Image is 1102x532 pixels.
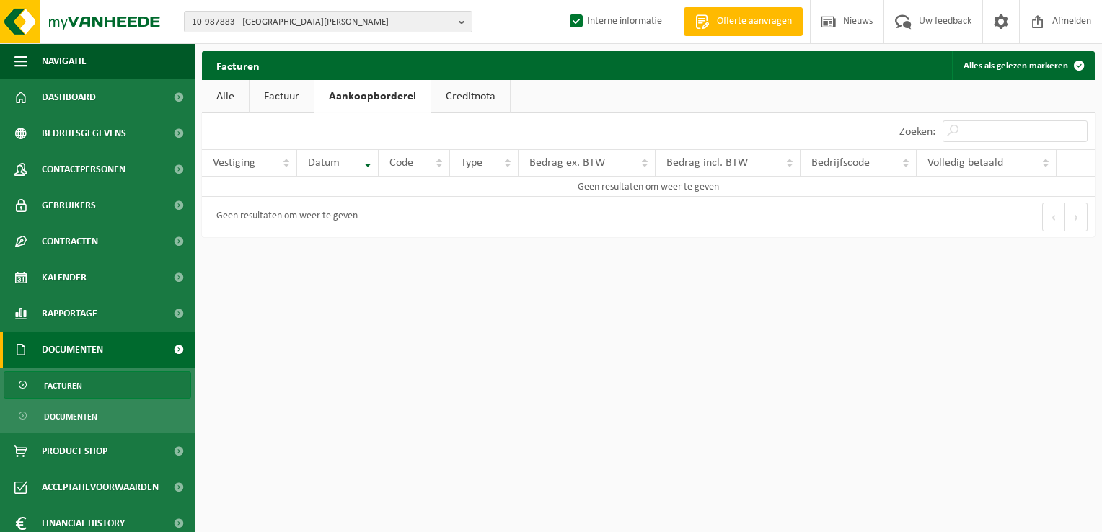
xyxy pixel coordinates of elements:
[42,433,107,469] span: Product Shop
[684,7,803,36] a: Offerte aanvragen
[202,80,249,113] a: Alle
[1042,203,1065,231] button: Previous
[202,177,1095,197] td: Geen resultaten om weer te geven
[42,296,97,332] span: Rapportage
[42,223,98,260] span: Contracten
[811,157,870,169] span: Bedrijfscode
[308,157,340,169] span: Datum
[899,126,935,138] label: Zoeken:
[42,260,87,296] span: Kalender
[44,372,82,399] span: Facturen
[44,403,97,430] span: Documenten
[42,79,96,115] span: Dashboard
[202,51,274,79] h2: Facturen
[567,11,662,32] label: Interne informatie
[42,332,103,368] span: Documenten
[529,157,605,169] span: Bedrag ex. BTW
[389,157,413,169] span: Code
[42,115,126,151] span: Bedrijfsgegevens
[4,371,191,399] a: Facturen
[314,80,431,113] a: Aankoopborderel
[42,43,87,79] span: Navigatie
[461,157,482,169] span: Type
[192,12,453,33] span: 10-987883 - [GEOGRAPHIC_DATA][PERSON_NAME]
[42,187,96,223] span: Gebruikers
[431,80,510,113] a: Creditnota
[42,151,125,187] span: Contactpersonen
[666,157,748,169] span: Bedrag incl. BTW
[250,80,314,113] a: Factuur
[213,157,255,169] span: Vestiging
[184,11,472,32] button: 10-987883 - [GEOGRAPHIC_DATA][PERSON_NAME]
[209,204,358,230] div: Geen resultaten om weer te geven
[42,469,159,505] span: Acceptatievoorwaarden
[4,402,191,430] a: Documenten
[927,157,1003,169] span: Volledig betaald
[1065,203,1088,231] button: Next
[713,14,795,29] span: Offerte aanvragen
[952,51,1093,80] button: Alles als gelezen markeren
